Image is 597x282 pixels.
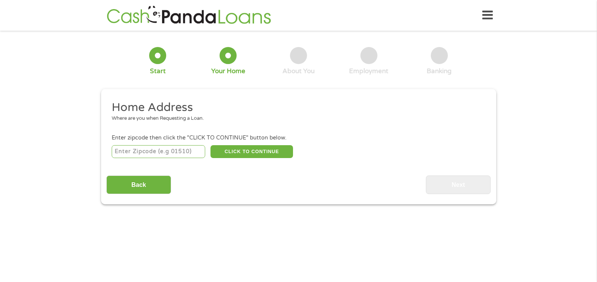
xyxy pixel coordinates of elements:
[211,67,245,75] div: Your Home
[150,67,166,75] div: Start
[106,175,171,194] input: Back
[112,145,205,158] input: Enter Zipcode (e.g 01510)
[282,67,315,75] div: About You
[112,100,480,115] h2: Home Address
[210,145,293,158] button: CLICK TO CONTINUE
[349,67,388,75] div: Employment
[112,115,480,122] div: Where are you when Requesting a Loan.
[427,67,452,75] div: Banking
[112,134,485,142] div: Enter zipcode then click the "CLICK TO CONTINUE" button below.
[426,175,491,194] input: Next
[104,5,273,26] img: GetLoanNow Logo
